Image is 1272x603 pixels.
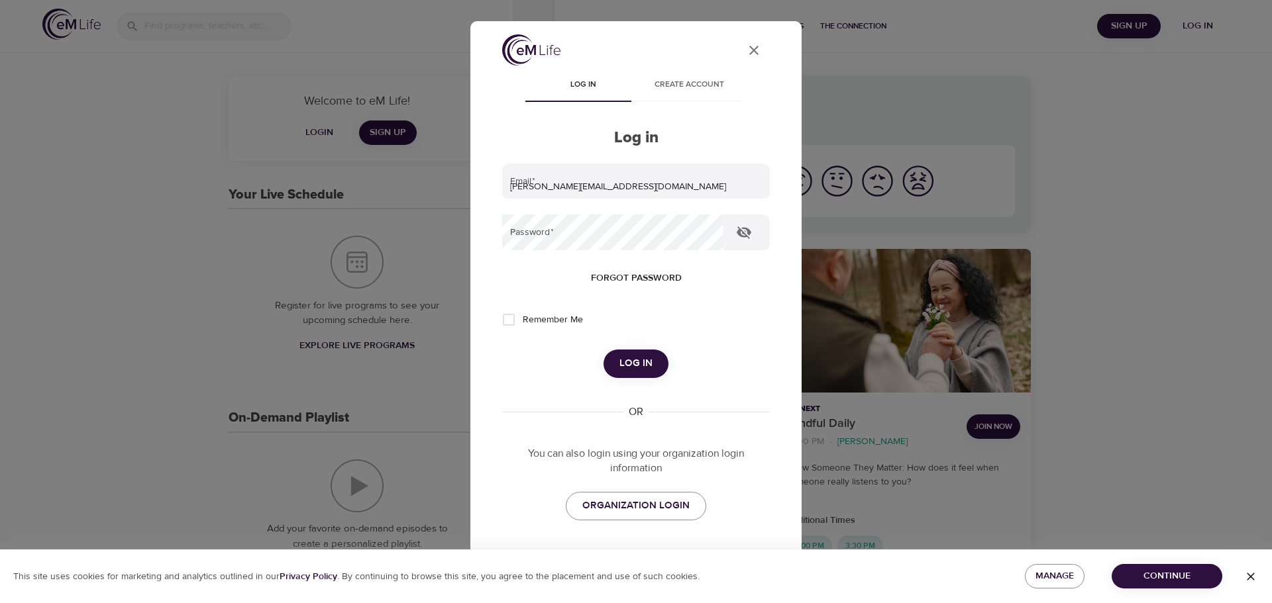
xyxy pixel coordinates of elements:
p: You can also login using your organization login information [502,446,770,477]
img: logo [502,34,560,66]
button: Forgot password [586,266,687,291]
div: OR [623,404,649,420]
a: ORGANIZATION LOGIN [566,492,706,520]
h2: Log in [502,128,770,148]
span: Manage [1035,568,1074,584]
span: Create account [644,78,734,92]
span: Log in [619,355,653,372]
button: Log in [604,349,668,377]
span: Forgot password [591,270,682,287]
span: ORGANIZATION LOGIN [582,497,690,514]
button: close [738,34,770,66]
span: Continue [1122,568,1212,584]
b: Privacy Policy [280,571,337,582]
span: Log in [538,78,628,92]
span: Remember Me [523,313,583,327]
div: disabled tabs example [502,70,770,102]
